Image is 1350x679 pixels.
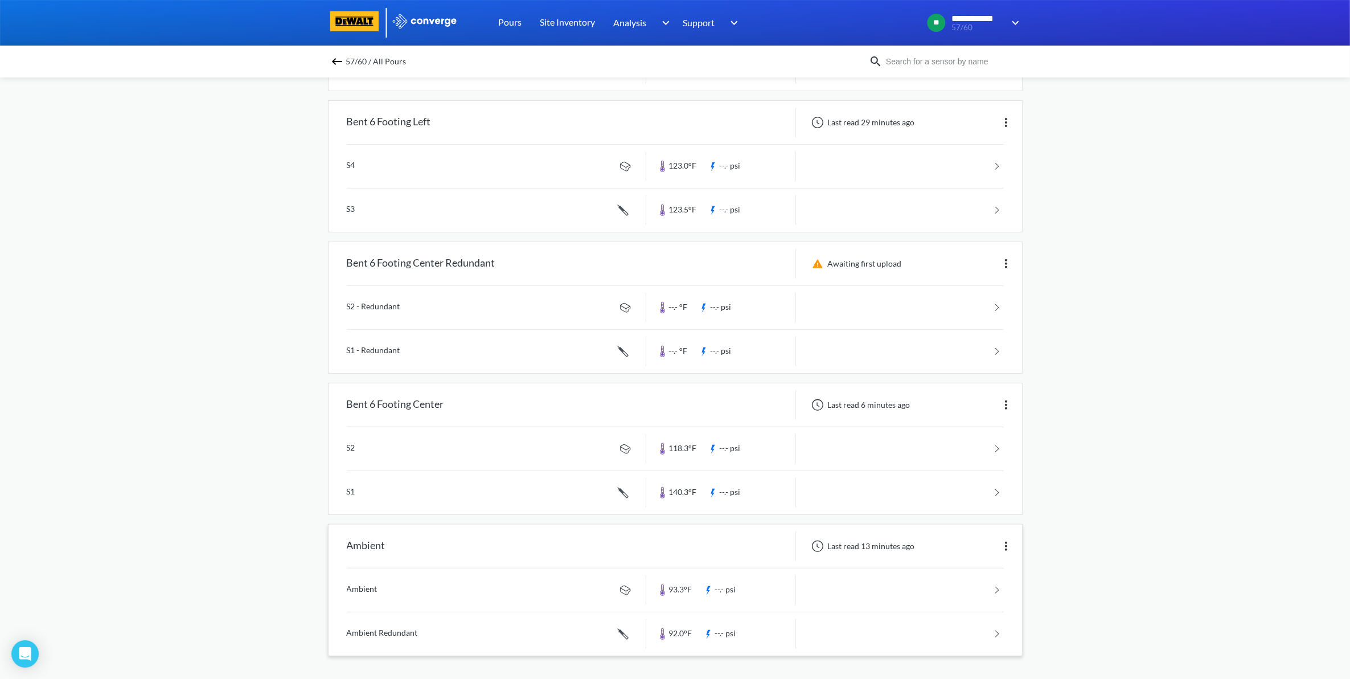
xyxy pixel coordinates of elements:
[330,55,344,68] img: backspace.svg
[11,640,39,668] div: Open Intercom Messenger
[328,11,381,31] img: logo-dewalt.svg
[347,108,431,137] div: Bent 6 Footing Left
[614,15,647,30] span: Analysis
[999,539,1013,553] img: more.svg
[805,116,918,129] div: Last read 29 minutes ago
[805,539,918,553] div: Last read 13 minutes ago
[951,23,1004,32] span: 57/60
[1004,16,1023,30] img: downArrow.svg
[347,531,385,561] div: Ambient
[883,55,1020,68] input: Search for a sensor by name
[347,249,495,279] div: Bent 6 Footing Center Redundant
[999,116,1013,129] img: more.svg
[869,55,883,68] img: icon-search.svg
[347,390,444,420] div: Bent 6 Footing Center
[805,398,914,412] div: Last read 6 minutes ago
[723,16,741,30] img: downArrow.svg
[999,398,1013,412] img: more.svg
[999,257,1013,271] img: more.svg
[392,14,458,28] img: logo_ewhite.svg
[654,16,672,30] img: downArrow.svg
[346,54,407,69] span: 57/60 / All Pours
[805,257,905,271] div: Awaiting first upload
[683,15,715,30] span: Support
